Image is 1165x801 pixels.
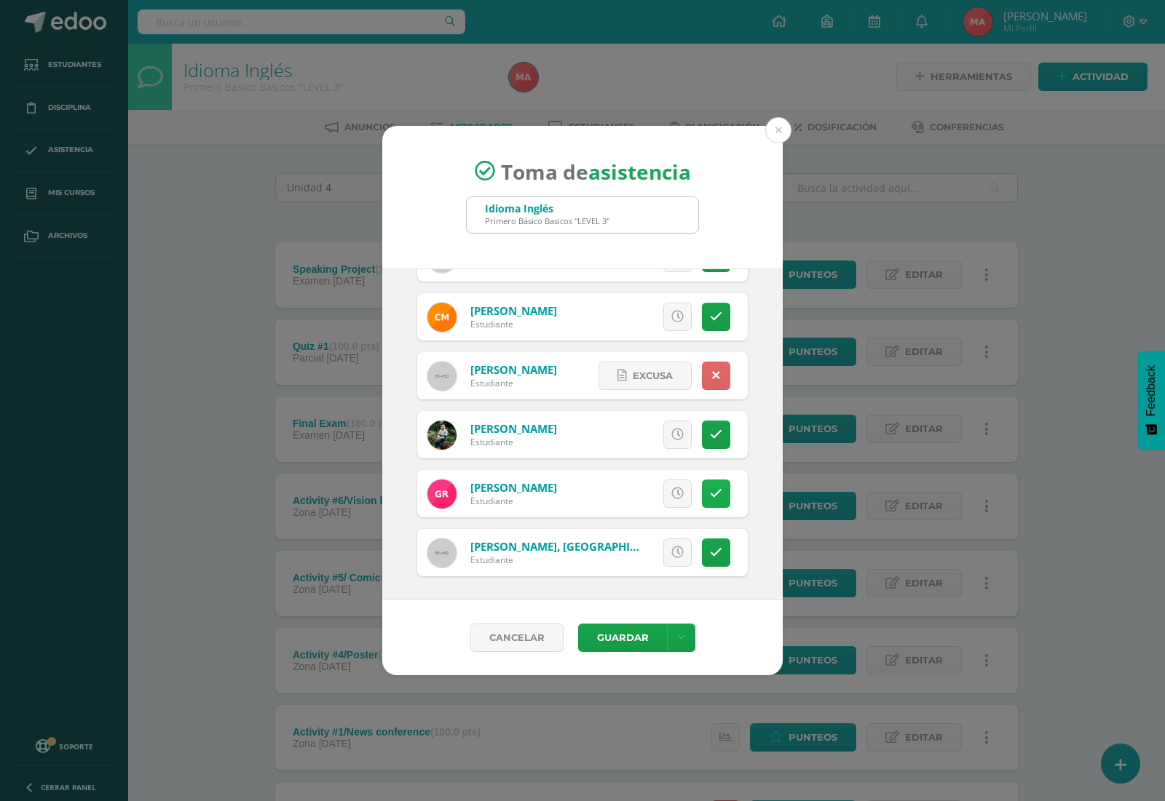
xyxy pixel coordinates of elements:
[633,362,673,389] span: Excusa
[470,436,557,448] div: Estudiante
[485,202,609,215] div: Idioma Inglés
[485,215,609,226] div: Primero Básico Basicos "LEVEL 3"
[470,421,557,436] a: [PERSON_NAME]
[765,117,791,143] button: Close (Esc)
[470,480,557,495] a: [PERSON_NAME]
[578,623,667,652] button: Guardar
[427,303,457,332] img: ade3621e8f8450050994996ffd635ffc.png
[427,362,457,391] img: 60x60
[467,197,698,233] input: Busca un grado o sección aquí...
[588,157,691,185] strong: asistencia
[470,303,557,318] a: [PERSON_NAME]
[1145,365,1158,416] span: Feedback
[427,421,457,450] img: 26aef800ce8dfa70869142e2665eaf30.png
[501,157,691,185] span: Toma de
[470,362,557,377] a: [PERSON_NAME]
[470,539,674,554] a: [PERSON_NAME], [GEOGRAPHIC_DATA]
[470,318,557,330] div: Estudiante
[470,623,564,652] a: Cancelar
[470,495,557,507] div: Estudiante
[427,538,457,567] img: 60x60
[1137,351,1165,450] button: Feedback - Mostrar encuesta
[470,377,557,389] div: Estudiante
[470,554,645,566] div: Estudiante
[599,362,692,390] a: Excusa
[427,479,457,509] img: 70c5e756e9fdfd3478a88f9150fa1bfd.png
